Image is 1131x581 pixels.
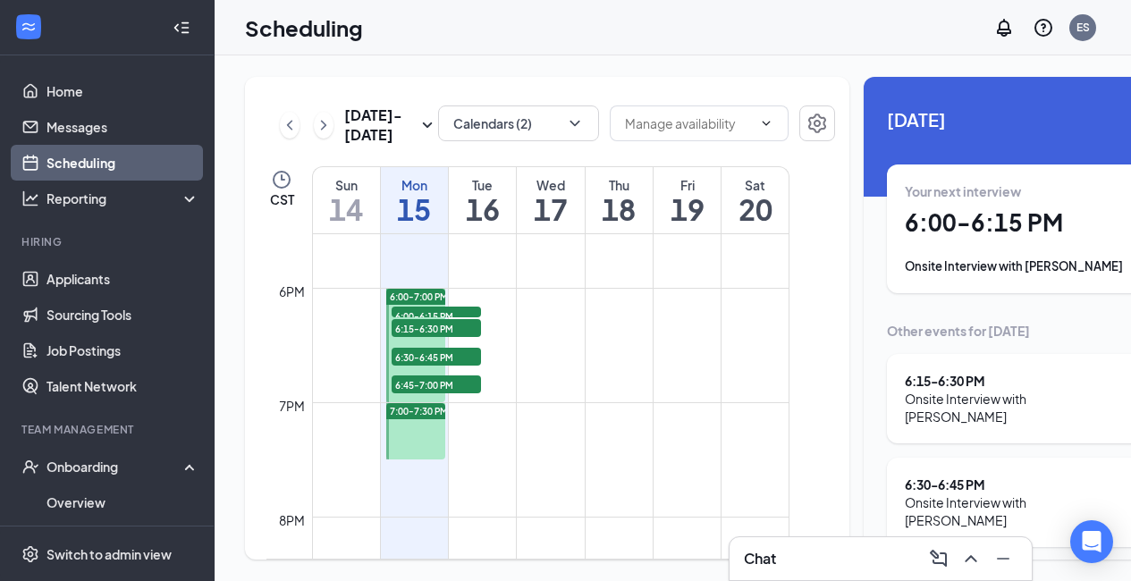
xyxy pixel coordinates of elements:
svg: ComposeMessage [928,548,950,569]
a: Messages [46,109,199,145]
h1: 15 [381,194,448,224]
div: Onboarding [46,458,184,476]
button: Settings [799,105,835,141]
span: CST [270,190,294,208]
a: Talent Network [46,368,199,404]
div: Onsite Interview with [PERSON_NAME] [905,390,1126,425]
div: Open Intercom Messenger [1070,520,1113,563]
div: Team Management [21,422,196,437]
button: Minimize [989,544,1017,573]
div: Sat [722,176,789,194]
svg: ChevronUp [960,548,982,569]
div: 6:30 - 6:45 PM [905,476,1126,493]
a: Sourcing Tools [46,297,199,333]
div: Tue [449,176,516,194]
div: Switch to admin view [46,545,172,563]
a: September 14, 2025 [313,167,380,233]
a: September 19, 2025 [654,167,721,233]
input: Manage availability [625,114,752,133]
button: ChevronUp [957,544,985,573]
svg: ChevronDown [566,114,584,132]
h1: 19 [654,194,721,224]
svg: UserCheck [21,458,39,476]
h3: Chat [744,549,776,568]
svg: ChevronLeft [281,114,299,136]
svg: Settings [806,113,828,134]
a: Overview [46,484,199,520]
a: Settings [799,105,835,145]
svg: Settings [21,545,39,563]
h1: 20 [722,194,789,224]
div: Sun [313,176,380,194]
div: Mon [381,176,448,194]
a: September 18, 2025 [586,167,653,233]
h1: 16 [449,194,516,224]
span: 6:30-6:45 PM [392,348,481,366]
div: 6:15 - 6:30 PM [905,372,1126,390]
a: September 20, 2025 [722,167,789,233]
button: Calendars (2)ChevronDown [438,105,599,141]
span: 6:00-6:15 PM [392,307,481,324]
div: 6pm [275,282,308,301]
div: Wed [517,176,584,194]
span: 6:45-7:00 PM [392,375,481,393]
svg: SmallChevronDown [417,114,438,136]
div: ES [1076,20,1090,35]
svg: Collapse [173,19,190,37]
h3: [DATE] - [DATE] [344,105,417,145]
svg: ChevronRight [315,114,333,136]
div: Reporting [46,189,200,207]
span: 6:15-6:30 PM [392,319,481,337]
button: ComposeMessage [924,544,953,573]
div: Hiring [21,234,196,249]
h1: Scheduling [245,13,363,43]
a: Scheduling [46,145,199,181]
button: ChevronRight [314,112,333,139]
div: Fri [654,176,721,194]
div: 7pm [275,396,308,416]
span: 6:00-7:00 PM [390,290,448,303]
svg: WorkstreamLogo [20,18,38,36]
svg: Minimize [992,548,1014,569]
a: September 17, 2025 [517,167,584,233]
div: Onsite Interview with [PERSON_NAME] [905,493,1126,529]
h1: 17 [517,194,584,224]
svg: Clock [271,169,292,190]
a: September 16, 2025 [449,167,516,233]
span: 7:00-7:30 PM [390,405,448,417]
svg: ChevronDown [759,116,773,131]
h1: 14 [313,194,380,224]
h1: 18 [586,194,653,224]
div: 8pm [275,510,308,530]
button: ChevronLeft [280,112,300,139]
a: Applicants [46,261,199,297]
div: Thu [586,176,653,194]
a: Home [46,73,199,109]
a: September 15, 2025 [381,167,448,233]
svg: QuestionInfo [1033,17,1054,38]
a: Job Postings [46,333,199,368]
svg: Analysis [21,189,39,207]
a: E-Verify [46,520,199,556]
svg: Notifications [993,17,1015,38]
